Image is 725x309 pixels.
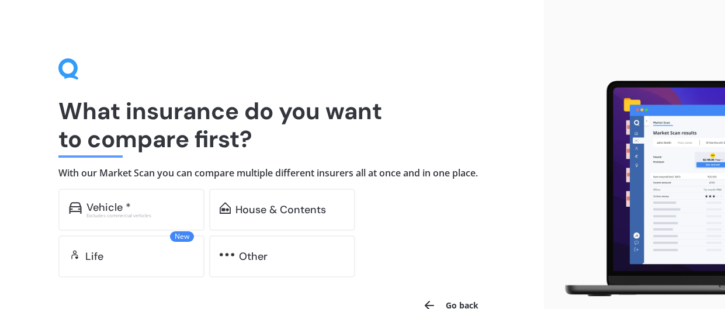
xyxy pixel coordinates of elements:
[220,202,231,214] img: home-and-contents.b802091223b8502ef2dd.svg
[85,251,103,262] div: Life
[86,213,194,218] div: Excludes commercial vehicles
[69,202,82,214] img: car.f15378c7a67c060ca3f3.svg
[220,249,234,261] img: other.81dba5aafe580aa69f38.svg
[235,204,326,216] div: House & Contents
[86,202,131,213] div: Vehicle *
[170,231,194,242] span: New
[58,167,485,179] h4: With our Market Scan you can compare multiple different insurers all at once and in one place.
[58,97,485,153] h1: What insurance do you want to compare first?
[239,251,268,262] div: Other
[69,249,81,261] img: life.f720d6a2d7cdcd3ad642.svg
[553,76,725,301] img: laptop.webp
